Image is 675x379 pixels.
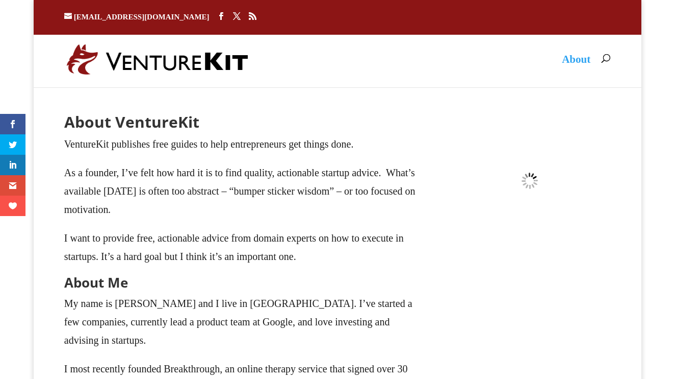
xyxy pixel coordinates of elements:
h1: About VentureKit [64,114,419,135]
a: [EMAIL_ADDRESS][DOMAIN_NAME] [64,13,210,21]
p: My name is [PERSON_NAME] and I live in [GEOGRAPHIC_DATA]. I’ve started a few companies, currently... [64,294,419,360]
img: VentureKit [67,44,248,75]
h2: About Me [64,276,419,294]
img: mark_goldenson_headshot [449,100,611,262]
a: About [562,56,590,80]
em: . [108,204,111,215]
p: I want to provide free, actionable advice from domain experts on how to execute in startups. It’s... [64,229,419,276]
p: As a founder, I’ve felt how hard it is to find quality, actionable startup advice. What’s availab... [64,163,419,229]
p: VentureKit publishes free guides to help entrepreneurs get things done. [64,135,419,163]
